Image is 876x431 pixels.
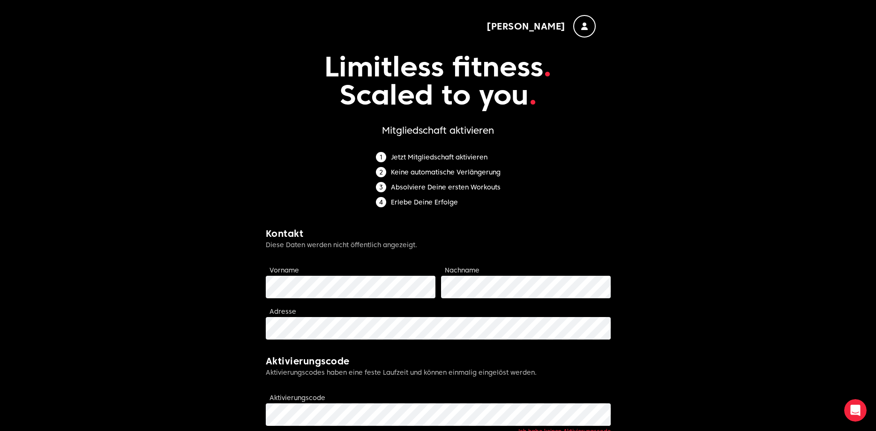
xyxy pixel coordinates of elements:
label: Vorname [270,266,299,274]
label: Aktivierungscode [270,394,325,401]
li: Jetzt Mitgliedschaft aktivieren [376,152,501,162]
span: . [529,77,537,112]
li: Absolviere Deine ersten Workouts [376,182,501,192]
label: Nachname [445,266,479,274]
p: Diese Daten werden nicht öffentlich angezeigt. [266,240,611,250]
p: Limitless fitness Scaled to you [266,38,611,124]
h1: Mitgliedschaft aktivieren [266,124,611,137]
li: Keine automatische Verlängerung [376,167,501,177]
h2: Aktivierungscode [266,355,611,368]
p: Aktivierungscodes haben eine feste Laufzeit und können einmalig eingelöst werden. [266,368,611,377]
h2: Kontakt [266,227,611,240]
button: [PERSON_NAME] [487,15,596,38]
label: Adresse [270,308,296,315]
li: Erlebe Deine Erfolge [376,197,501,207]
span: . [543,49,552,83]
span: [PERSON_NAME] [487,20,566,33]
iframe: Intercom live chat [844,399,867,422]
